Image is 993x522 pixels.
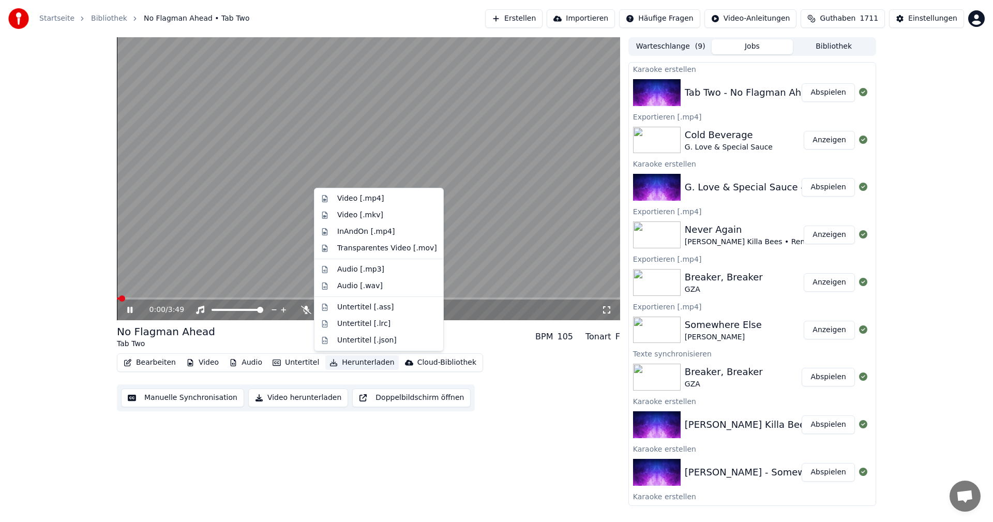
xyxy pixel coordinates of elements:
[182,355,223,370] button: Video
[685,237,821,247] div: [PERSON_NAME] Killa Bees • Remedy
[685,222,821,237] div: Never Again
[39,13,249,24] nav: breadcrumb
[8,8,29,29] img: youka
[91,13,127,24] a: Bibliothek
[629,63,876,75] div: Karaoke erstellen
[337,281,383,291] div: Audio [.wav]
[630,39,712,54] button: Warteschlange
[619,9,700,28] button: Häufige Fragen
[950,481,981,512] a: Chat öffnen
[268,355,323,370] button: Untertitel
[337,193,384,204] div: Video [.mp4]
[337,302,394,312] div: Untertitel [.ass]
[802,178,855,197] button: Abspielen
[685,180,875,195] div: G. Love & Special Sauce - Cold Beverage
[547,9,615,28] button: Importieren
[629,300,876,312] div: Exportieren [.mp4]
[704,9,797,28] button: Video-Anleitungen
[39,13,74,24] a: Startseite
[802,368,855,386] button: Abspielen
[685,465,848,480] div: [PERSON_NAME] - Somewhere Else
[337,210,383,220] div: Video [.mkv]
[685,379,763,390] div: GZA
[712,39,793,54] button: Jobs
[695,41,705,52] span: ( 9 )
[629,252,876,265] div: Exportieren [.mp4]
[685,318,762,332] div: Somewhere Else
[802,83,855,102] button: Abspielen
[804,273,855,292] button: Anzeigen
[121,389,244,407] button: Manuelle Synchronisation
[337,319,390,329] div: Untertitel [.lrc]
[168,305,184,315] span: 3:49
[685,285,763,295] div: GZA
[117,339,215,349] div: Tab Two
[889,9,964,28] button: Einstellungen
[149,305,165,315] span: 0:00
[585,331,611,343] div: Tonart
[337,335,397,346] div: Untertitel [.json]
[225,355,266,370] button: Audio
[685,128,773,142] div: Cold Beverage
[337,243,437,253] div: Transparentes Video [.mov]
[352,389,471,407] button: Doppelbildschirm öffnen
[629,490,876,502] div: Karaoke erstellen
[117,324,215,339] div: No Flagman Ahead
[801,9,885,28] button: Guthaben1711
[685,332,762,342] div: [PERSON_NAME]
[535,331,553,343] div: BPM
[685,85,819,100] div: Tab Two - No Flagman Ahead
[685,417,942,432] div: [PERSON_NAME] Killa Bees - Never Again feat. Remedy
[804,321,855,339] button: Anzeigen
[615,331,620,343] div: F
[629,157,876,170] div: Karaoke erstellen
[804,226,855,244] button: Anzeigen
[144,13,250,24] span: No Flagman Ahead • Tab Two
[629,442,876,455] div: Karaoke erstellen
[325,355,398,370] button: Herunterladen
[685,142,773,153] div: G. Love & Special Sauce
[629,205,876,217] div: Exportieren [.mp4]
[119,355,180,370] button: Bearbeiten
[557,331,573,343] div: 105
[629,395,876,407] div: Karaoke erstellen
[685,365,763,379] div: Breaker, Breaker
[149,305,174,315] div: /
[804,131,855,150] button: Anzeigen
[629,347,876,360] div: Texte synchronisieren
[248,389,348,407] button: Video herunterladen
[908,13,957,24] div: Einstellungen
[802,463,855,482] button: Abspielen
[685,270,763,285] div: Breaker, Breaker
[337,264,384,275] div: Audio [.mp3]
[337,227,395,237] div: InAndOn [.mp4]
[802,415,855,434] button: Abspielen
[417,357,476,368] div: Cloud-Bibliothek
[793,39,875,54] button: Bibliothek
[860,13,878,24] span: 1711
[820,13,855,24] span: Guthaben
[485,9,543,28] button: Erstellen
[629,110,876,123] div: Exportieren [.mp4]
